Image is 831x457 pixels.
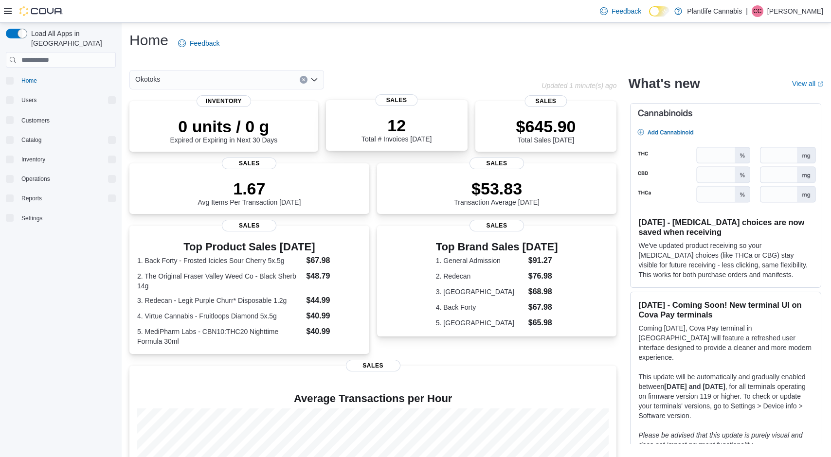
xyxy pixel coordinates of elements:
button: Inventory [18,154,49,165]
dt: 5. MediPharm Labs - CBN10:THC20 Nighttime Formula 30ml [137,327,303,346]
em: Please be advised that this update is purely visual and does not impact payment functionality. [638,431,802,449]
dd: $65.98 [528,317,558,329]
p: Plantlife Cannabis [687,5,742,17]
span: Users [21,96,36,104]
a: Feedback [174,34,223,53]
span: Users [18,94,116,106]
button: Inventory [2,153,120,166]
a: Home [18,75,41,87]
span: Customers [21,117,50,124]
div: Expired or Expiring in Next 30 Days [170,117,277,144]
button: Reports [18,193,46,204]
input: Dark Mode [649,6,669,17]
p: Coming [DATE], Cova Pay terminal in [GEOGRAPHIC_DATA] will feature a refreshed user interface des... [638,323,813,362]
span: Inventory [21,156,45,163]
svg: External link [817,81,823,87]
dd: $67.98 [528,301,558,313]
dd: $40.99 [307,310,361,322]
button: Open list of options [310,76,318,84]
button: Catalog [18,134,45,146]
span: Sales [470,158,524,169]
button: Catalog [2,133,120,147]
div: Avg Items Per Transaction [DATE] [198,179,301,206]
span: Settings [18,212,116,224]
h4: Average Transactions per Hour [137,393,609,404]
span: Inventory [197,95,251,107]
dt: 5. [GEOGRAPHIC_DATA] [436,318,524,328]
dd: $76.98 [528,270,558,282]
dt: 2. Redecan [436,271,524,281]
p: [PERSON_NAME] [767,5,823,17]
div: Transaction Average [DATE] [454,179,540,206]
button: Users [18,94,40,106]
img: Cova [19,6,63,16]
p: 1.67 [198,179,301,198]
h3: [DATE] - [MEDICAL_DATA] choices are now saved when receiving [638,217,813,237]
dd: $48.79 [307,270,361,282]
dt: 4. Back Forty [436,302,524,312]
span: Operations [18,173,116,185]
button: Operations [18,173,54,185]
span: Sales [376,94,418,106]
span: Catalog [21,136,41,144]
span: Customers [18,114,116,126]
dd: $68.98 [528,286,558,298]
p: Updated 1 minute(s) ago [542,82,616,89]
span: Sales [470,220,524,231]
button: Users [2,93,120,107]
p: | [746,5,748,17]
p: We've updated product receiving so your [MEDICAL_DATA] choices (like THCa or CBG) stay visible fo... [638,241,813,280]
span: Inventory [18,154,116,165]
nav: Complex example [6,70,116,250]
span: Sales [222,220,276,231]
span: Sales [222,158,276,169]
dt: 3. Redecan - Legit Purple Churr* Disposable 1.2g [137,296,303,305]
span: Okotoks [135,73,160,85]
button: Settings [2,211,120,225]
strong: [DATE] and [DATE] [664,383,725,390]
span: Operations [21,175,50,183]
a: Settings [18,212,46,224]
span: Home [18,74,116,87]
span: Feedback [190,38,219,48]
dd: $40.99 [307,326,361,337]
button: Home [2,73,120,88]
h3: Top Product Sales [DATE] [137,241,361,253]
p: 12 [361,116,432,135]
button: Operations [2,172,120,186]
span: CC [753,5,761,17]
span: Settings [21,214,42,222]
a: Feedback [596,1,645,21]
span: Catalog [18,134,116,146]
button: Customers [2,113,120,127]
span: Sales [524,95,567,107]
h2: What's new [628,76,700,91]
p: 0 units / 0 g [170,117,277,136]
dt: 1. General Admission [436,256,524,265]
span: Sales [346,360,400,371]
dt: 3. [GEOGRAPHIC_DATA] [436,287,524,297]
button: Reports [2,192,120,205]
dd: $91.27 [528,255,558,266]
div: Total Sales [DATE] [516,117,576,144]
h3: Top Brand Sales [DATE] [436,241,558,253]
p: $645.90 [516,117,576,136]
span: Home [21,77,37,85]
span: Reports [18,193,116,204]
h3: [DATE] - Coming Soon! New terminal UI on Cova Pay terminals [638,300,813,319]
span: Load All Apps in [GEOGRAPHIC_DATA] [27,29,116,48]
dt: 4. Virtue Cannabis - Fruitloops Diamond 5x.5g [137,311,303,321]
a: View allExternal link [792,80,823,88]
dt: 2. The Original Fraser Valley Weed Co - Black Sherb 14g [137,271,303,291]
button: Clear input [300,76,307,84]
p: $53.83 [454,179,540,198]
span: Feedback [612,6,641,16]
a: Customers [18,115,54,126]
p: This update will be automatically and gradually enabled between , for all terminals operating on ... [638,372,813,421]
span: Reports [21,194,42,202]
h1: Home [129,31,168,50]
div: Cody Cousins [752,5,763,17]
dt: 1. Back Forty - Frosted Icicles Sour Cherry 5x.5g [137,256,303,265]
dd: $67.98 [307,255,361,266]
